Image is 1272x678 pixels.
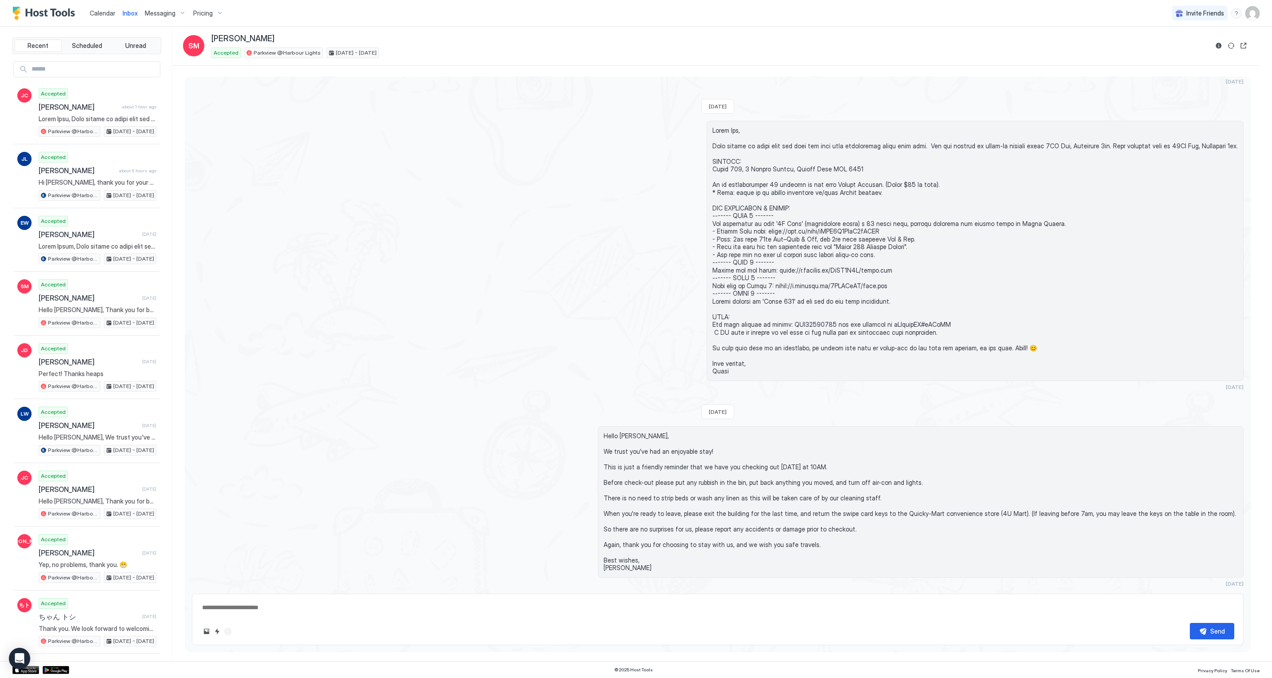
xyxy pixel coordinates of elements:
span: [PERSON_NAME] [39,485,139,494]
button: Reservation information [1213,40,1224,51]
span: [DATE] [142,359,156,365]
span: Parkview @Harbour Lights [48,382,98,390]
span: Hello [PERSON_NAME], We trust you've had an enjoyable stay! This is just a friendly reminder that... [39,433,156,441]
span: Hello [PERSON_NAME], We trust you've had an enjoyable stay! This is just a friendly reminder that... [604,432,1238,572]
span: [DATE] [709,103,727,110]
div: User profile [1245,6,1260,20]
span: Inbox [123,9,138,17]
button: Send [1190,623,1234,639]
span: Yep, no problems, thank you. 😁 [39,561,156,569]
span: EW [20,219,29,227]
span: Accepted [41,472,66,480]
span: Lorem Ipsu, Dolo sitame co adipi elit sed doei tem inci utla etdoloremag aliqu enim admi. Ven qui... [39,115,156,123]
span: [DATE] [142,231,156,237]
span: Accepted [41,281,66,289]
span: Perfect! Thanks heaps [39,370,156,378]
span: JD [21,346,28,354]
button: Scheduled [64,40,111,52]
span: Parkview @Harbour Lights [48,127,98,135]
span: [DATE] [1226,78,1244,85]
span: Recent [28,42,48,50]
span: [DATE] [142,486,156,492]
span: LW [20,410,29,418]
span: [DATE] [1226,580,1244,587]
button: Upload image [201,626,212,637]
span: [DATE] - [DATE] [113,127,154,135]
span: [DATE] - [DATE] [336,49,377,57]
span: Invite Friends [1186,9,1224,17]
span: [DATE] - [DATE] [113,191,154,199]
span: Accepted [41,345,66,353]
span: Parkview @Harbour Lights [48,255,98,263]
div: Send [1210,626,1225,636]
span: [DATE] - [DATE] [113,319,154,327]
span: [PERSON_NAME] [39,421,139,430]
span: [PERSON_NAME] [39,548,139,557]
a: Inbox [123,8,138,18]
span: Thank you. We look forward to welcoming you in October. Kind regards, [PERSON_NAME] [39,625,156,633]
span: [DATE] - [DATE] [113,382,154,390]
span: Messaging [145,9,175,17]
span: Accepted [41,153,66,161]
button: Sync reservation [1226,40,1236,51]
span: [DATE] [142,295,156,301]
span: [DATE] - [DATE] [113,255,154,263]
span: [PERSON_NAME] [39,166,115,175]
a: Calendar [90,8,115,18]
span: [DATE] - [DATE] [113,574,154,582]
span: Accepted [41,535,66,543]
span: about 6 hours ago [119,168,156,174]
span: Accepted [41,599,66,607]
span: Accepted [41,408,66,416]
span: Parkview @Harbour Lights [48,637,98,645]
span: Hi [PERSON_NAME], thank you for your booking and enquiry requesting late checkin. Checkin between... [39,178,156,186]
span: ちト [19,601,30,609]
button: Recent [15,40,62,52]
div: tab-group [12,37,161,54]
span: [PERSON_NAME] [39,293,139,302]
span: Hello [PERSON_NAME], Thank you for booking our apartment in [GEOGRAPHIC_DATA] for [DATE] till [DA... [39,497,156,505]
a: App Store [12,666,39,674]
a: Privacy Policy [1198,665,1227,674]
span: SM [20,282,29,290]
a: Google Play Store [43,666,69,674]
span: [DATE] - [DATE] [113,637,154,645]
span: Hello [PERSON_NAME], Thank you for booking our apartment in [GEOGRAPHIC_DATA] for [DATE] till [GE... [39,306,156,314]
span: Parkview @Harbour Lights [48,574,98,582]
span: SM [188,40,199,51]
span: Unread [125,42,146,50]
span: JL [21,155,28,163]
span: JC [21,91,28,99]
span: Parkview @Harbour Lights [48,446,98,454]
span: Privacy Policy [1198,668,1227,673]
span: © 2025 Host Tools [614,667,653,673]
span: Parkview @Harbour Lights [48,191,98,199]
span: JC [21,474,28,482]
span: [PERSON_NAME] [39,357,139,366]
span: [PERSON_NAME] [39,230,139,239]
span: Pricing [193,9,213,17]
span: [PERSON_NAME] [3,537,47,545]
span: Lorem Ips, Dolo sitame co adipi elit sed doei tem inci utla etdoloremag aliqu enim admi. Ven qui ... [712,127,1238,375]
span: Parkview @Harbour Lights [48,510,98,518]
span: [DATE] [142,550,156,556]
span: Accepted [41,90,66,98]
button: Open reservation [1238,40,1249,51]
span: [PERSON_NAME] [211,34,274,44]
span: [DATE] [142,614,156,619]
span: Parkview @Harbour Lights [48,319,98,327]
span: Terms Of Use [1231,668,1260,673]
span: Accepted [214,49,238,57]
span: [DATE] [142,423,156,428]
span: [DATE] - [DATE] [113,446,154,454]
span: [DATE] [709,408,727,415]
span: Scheduled [72,42,102,50]
span: Parkview @Harbour Lights [254,49,321,57]
span: Calendar [90,9,115,17]
a: Host Tools Logo [12,7,79,20]
button: Unread [112,40,159,52]
a: Terms Of Use [1231,665,1260,674]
